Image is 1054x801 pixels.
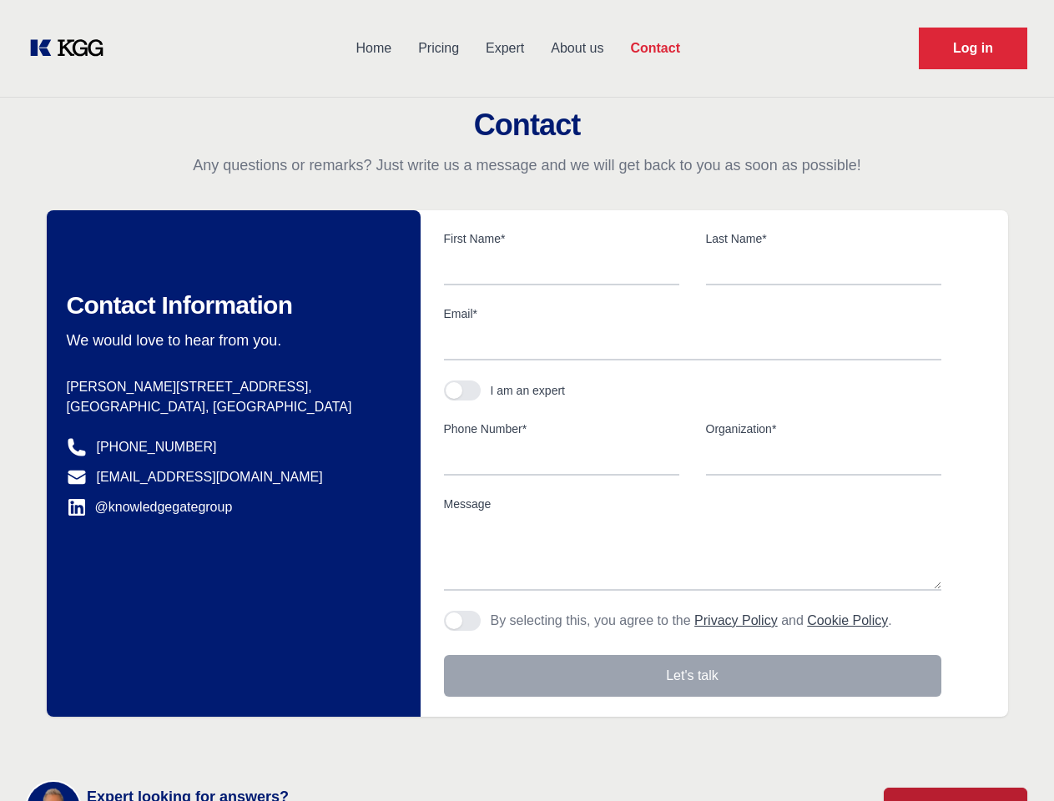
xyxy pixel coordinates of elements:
p: Any questions or remarks? Just write us a message and we will get back to you as soon as possible! [20,155,1034,175]
a: KOL Knowledge Platform: Talk to Key External Experts (KEE) [27,35,117,62]
a: @knowledgegategroup [67,497,233,517]
div: I am an expert [491,382,566,399]
a: Contact [617,27,693,70]
label: Phone Number* [444,421,679,437]
a: Cookie Policy [807,613,888,627]
label: Email* [444,305,941,322]
a: Privacy Policy [694,613,778,627]
label: Message [444,496,941,512]
a: [PHONE_NUMBER] [97,437,217,457]
h2: Contact [20,108,1034,142]
a: Pricing [405,27,472,70]
p: [PERSON_NAME][STREET_ADDRESS], [67,377,394,397]
p: [GEOGRAPHIC_DATA], [GEOGRAPHIC_DATA] [67,397,394,417]
a: Home [342,27,405,70]
p: We would love to hear from you. [67,330,394,350]
a: About us [537,27,617,70]
label: First Name* [444,230,679,247]
a: Expert [472,27,537,70]
p: By selecting this, you agree to the and . [491,611,892,631]
h2: Contact Information [67,290,394,320]
label: Organization* [706,421,941,437]
label: Last Name* [706,230,941,247]
button: Let's talk [444,655,941,697]
a: [EMAIL_ADDRESS][DOMAIN_NAME] [97,467,323,487]
iframe: Chat Widget [971,721,1054,801]
a: Request Demo [919,28,1027,69]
